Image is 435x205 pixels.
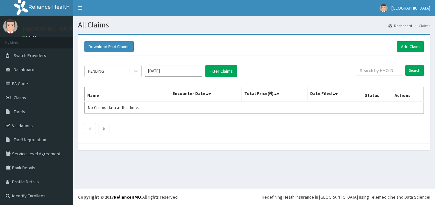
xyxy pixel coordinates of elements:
[103,126,105,131] a: Next page
[380,4,388,12] img: User Image
[262,194,430,200] div: Redefining Heath Insurance in [GEOGRAPHIC_DATA] using Telemedicine and Data Science!
[170,87,241,102] th: Encounter Date
[391,5,430,11] span: [GEOGRAPHIC_DATA]
[241,87,308,102] th: Total Price(₦)
[392,87,424,102] th: Actions
[397,41,424,52] a: Add Claim
[145,65,202,77] input: Select Month and Year
[78,21,430,29] h1: All Claims
[88,68,104,74] div: PENDING
[362,87,392,102] th: Status
[308,87,362,102] th: Date Filed
[413,23,430,28] li: Claims
[78,194,142,200] strong: Copyright © 2017 .
[389,23,412,28] a: Dashboard
[205,65,237,77] button: Filter Claims
[84,41,134,52] button: Download Paid Claims
[85,87,170,102] th: Name
[14,95,26,100] span: Claims
[22,26,75,32] p: [GEOGRAPHIC_DATA]
[89,126,91,131] a: Previous page
[88,105,139,110] span: No Claims data at this time.
[114,194,141,200] a: RelianceHMO
[405,65,424,76] input: Search
[14,137,46,143] span: Tariff Negotiation
[14,109,25,114] span: Tariffs
[14,53,46,58] span: Switch Providers
[22,35,38,39] a: Online
[3,19,18,33] img: User Image
[14,67,34,72] span: Dashboard
[356,65,403,76] input: Search by HMO ID
[73,189,435,205] footer: All rights reserved.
